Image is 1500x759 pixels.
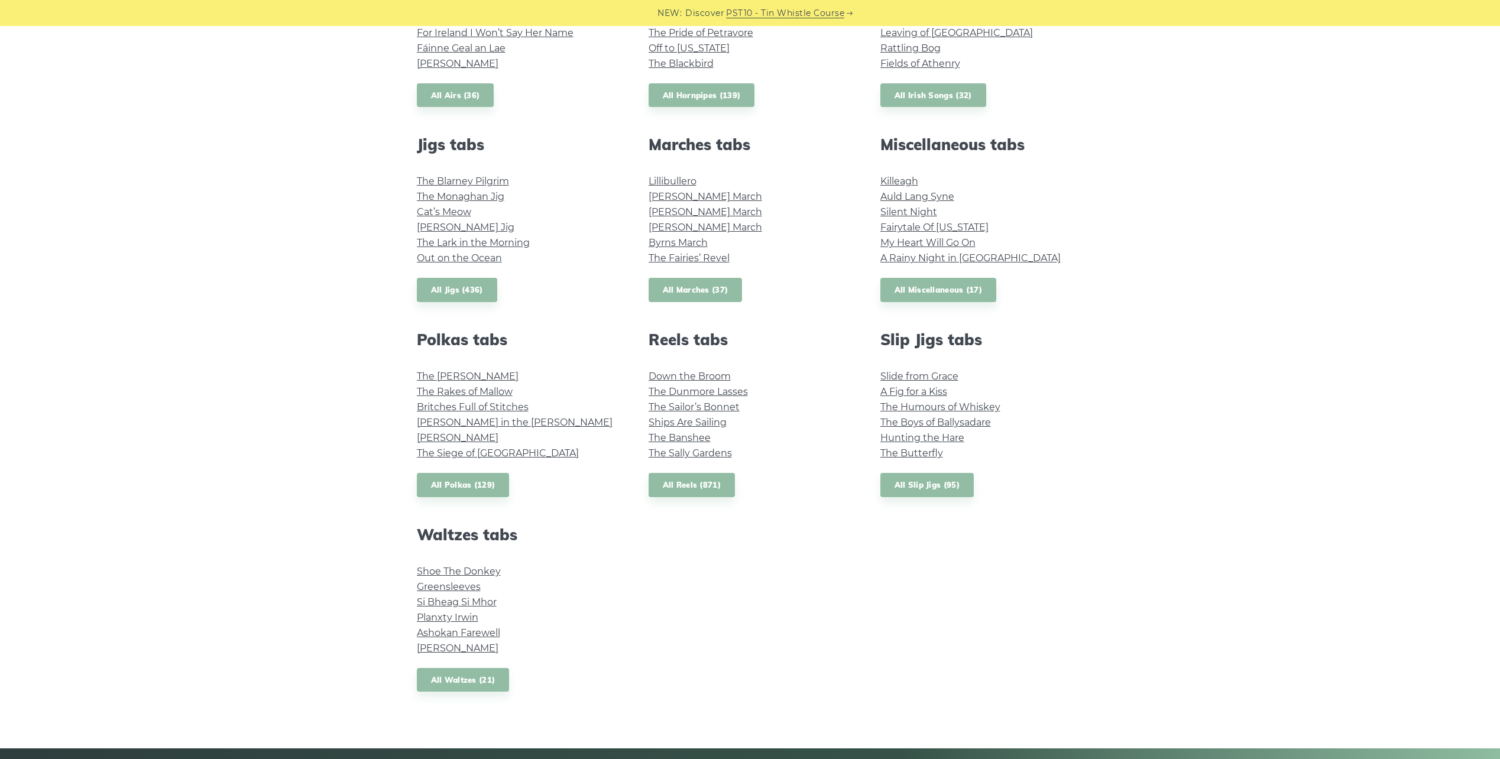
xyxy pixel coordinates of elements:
a: PST10 - Tin Whistle Course [726,7,844,20]
a: Slide from Grace [880,371,958,382]
a: Fields of Athenry [880,58,960,69]
a: The Banshee [649,432,711,443]
span: NEW: [657,7,682,20]
a: All Reels (871) [649,473,736,497]
a: [PERSON_NAME] [417,58,498,69]
a: The Monaghan Jig [417,191,504,202]
a: All Irish Songs (32) [880,83,986,108]
a: Planxty Irwin [417,612,478,623]
a: For Ireland I Won’t Say Her Name [417,27,574,38]
a: Greensleeves [417,581,481,592]
a: The Humours of Whiskey [880,401,1000,413]
a: Lillibullero [649,176,696,187]
a: [PERSON_NAME] in the [PERSON_NAME] [417,417,613,428]
a: Out on the Ocean [417,252,502,264]
a: [PERSON_NAME] Jig [417,222,514,233]
a: [PERSON_NAME] March [649,206,762,218]
a: All Slip Jigs (95) [880,473,974,497]
h2: Waltzes tabs [417,526,620,544]
a: The Blarney Pilgrim [417,176,509,187]
a: The Sally Gardens [649,447,732,459]
a: [PERSON_NAME] March [649,191,762,202]
a: A Rainy Night in [GEOGRAPHIC_DATA] [880,252,1061,264]
a: The Lark in the Morning [417,237,530,248]
h2: Reels tabs [649,330,852,349]
a: The Butterfly [880,447,943,459]
a: Hunting the Hare [880,432,964,443]
a: Killeagh [880,176,918,187]
a: The Blackbird [649,58,714,69]
a: Auld Lang Syne [880,191,954,202]
a: My Heart Will Go On [880,237,976,248]
a: Britches Full of Stitches [417,401,529,413]
a: The Siege of [GEOGRAPHIC_DATA] [417,447,579,459]
h2: Jigs tabs [417,135,620,154]
a: All Jigs (436) [417,278,497,302]
a: Fáinne Geal an Lae [417,43,506,54]
a: All Waltzes (21) [417,668,510,692]
a: Si­ Bheag Si­ Mhor [417,596,497,608]
a: [PERSON_NAME] [417,643,498,654]
h2: Polkas tabs [417,330,620,349]
a: The Sailor’s Bonnet [649,401,740,413]
a: The Dunmore Lasses [649,386,748,397]
a: The [PERSON_NAME] [417,371,519,382]
a: Leaving of [GEOGRAPHIC_DATA] [880,27,1033,38]
a: All Airs (36) [417,83,494,108]
a: The Boys of Ballysadare [880,417,991,428]
a: The Pride of Petravore [649,27,753,38]
a: Ashokan Farewell [417,627,500,638]
a: The Fairies’ Revel [649,252,730,264]
a: Byrns March [649,237,708,248]
a: The Rakes of Mallow [417,386,513,397]
a: [PERSON_NAME] March [649,222,762,233]
a: Down the Broom [649,371,731,382]
a: All Polkas (129) [417,473,510,497]
a: All Hornpipes (139) [649,83,755,108]
span: Discover [685,7,724,20]
a: A Fig for a Kiss [880,386,947,397]
a: All Marches (37) [649,278,743,302]
a: Silent Night [880,206,937,218]
h2: Miscellaneous tabs [880,135,1084,154]
a: Rattling Bog [880,43,941,54]
a: [PERSON_NAME] [417,432,498,443]
h2: Marches tabs [649,135,852,154]
h2: Slip Jigs tabs [880,330,1084,349]
a: Shoe The Donkey [417,566,501,577]
a: Off to [US_STATE] [649,43,730,54]
a: Fairytale Of [US_STATE] [880,222,989,233]
a: Ships Are Sailing [649,417,727,428]
a: Cat’s Meow [417,206,471,218]
a: All Miscellaneous (17) [880,278,997,302]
